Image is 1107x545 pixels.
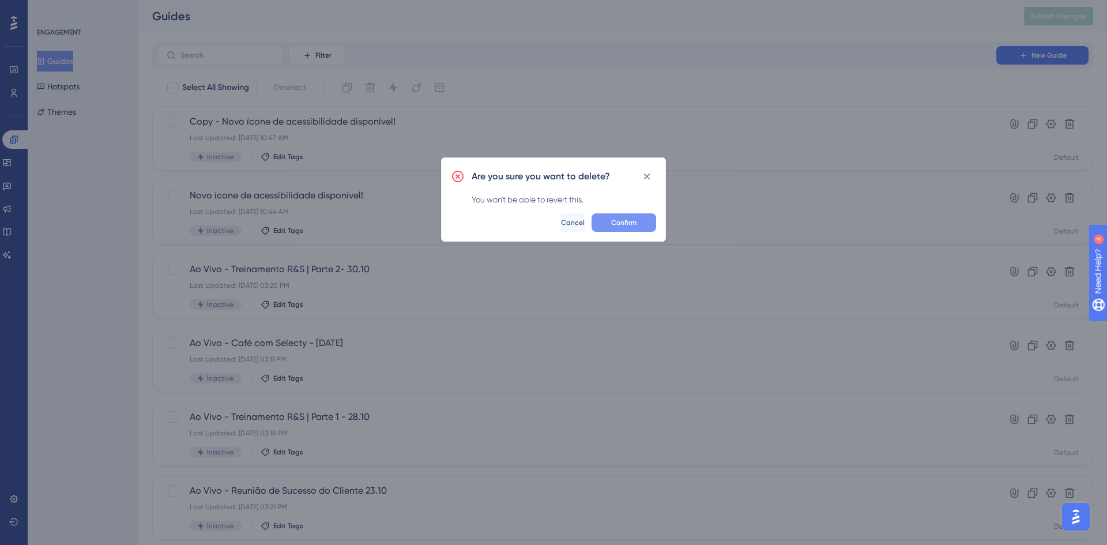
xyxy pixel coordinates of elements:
[27,3,72,17] span: Need Help?
[561,218,585,227] span: Cancel
[80,6,84,15] div: 4
[611,218,637,227] span: Confirm
[1059,499,1093,534] iframe: UserGuiding AI Assistant Launcher
[472,193,656,206] div: You won't be able to revert this.
[472,170,610,183] h2: Are you sure you want to delete?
